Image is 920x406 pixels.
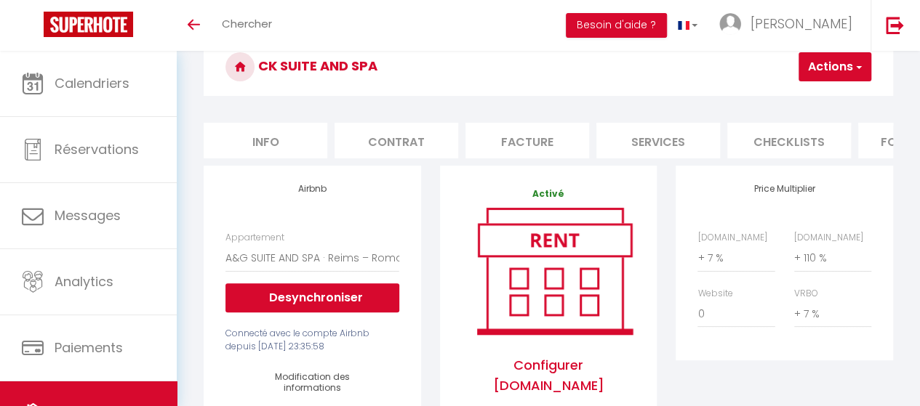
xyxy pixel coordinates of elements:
[697,231,767,245] label: [DOMAIN_NAME]
[225,231,284,245] label: Appartement
[886,16,904,34] img: logout
[225,327,399,354] div: Connecté avec le compte Airbnb depuis [DATE] 23:35:58
[204,123,327,158] li: Info
[465,123,589,158] li: Facture
[44,12,133,37] img: Super Booking
[55,272,113,291] span: Analytics
[462,201,647,341] img: rent.png
[55,338,123,357] span: Paiements
[794,231,863,245] label: [DOMAIN_NAME]
[697,287,732,301] label: Website
[225,283,399,312] button: Desynchroniser
[566,13,667,38] button: Besoin d'aide ?
[727,123,851,158] li: Checklists
[335,123,458,158] li: Contrat
[697,184,871,194] h4: Price Multiplier
[794,287,818,301] label: VRBO
[55,206,121,224] span: Messages
[55,74,129,92] span: Calendriers
[55,140,139,158] span: Réservations
[204,38,893,96] h3: CK SUITE AND SPA
[247,372,377,393] h4: Modification des informations
[799,52,871,81] button: Actions
[222,16,272,31] span: Chercher
[596,123,720,158] li: Services
[719,13,741,35] img: ...
[462,187,635,201] p: Activé
[751,15,852,33] span: [PERSON_NAME]
[225,184,399,194] h4: Airbnb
